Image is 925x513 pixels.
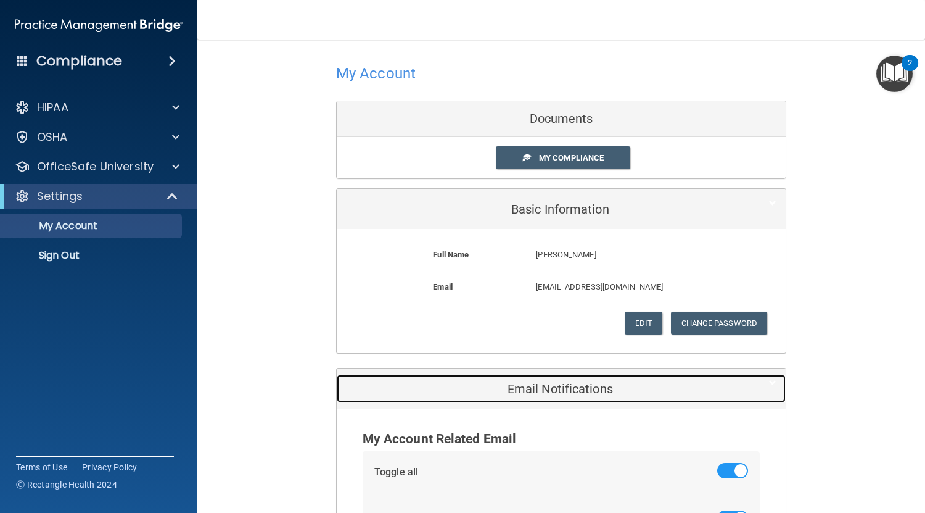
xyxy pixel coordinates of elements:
[712,425,910,475] iframe: Drift Widget Chat Controller
[36,52,122,70] h4: Compliance
[908,63,912,79] div: 2
[363,427,760,451] div: My Account Related Email
[536,248,723,262] p: [PERSON_NAME]
[433,250,469,259] b: Full Name
[346,382,739,396] h5: Email Notifications
[16,478,117,491] span: Ⓒ Rectangle Health 2024
[15,100,179,115] a: HIPAA
[625,312,662,335] button: Edit
[8,220,176,232] p: My Account
[37,159,154,174] p: OfficeSafe University
[336,65,416,81] h4: My Account
[15,130,179,144] a: OSHA
[8,249,176,262] p: Sign Out
[536,280,723,294] p: [EMAIL_ADDRESS][DOMAIN_NAME]
[37,189,83,204] p: Settings
[671,312,768,335] button: Change Password
[876,56,913,92] button: Open Resource Center, 2 new notifications
[433,282,453,291] b: Email
[15,13,183,38] img: PMB logo
[37,130,68,144] p: OSHA
[37,100,68,115] p: HIPAA
[346,375,776,402] a: Email Notifications
[82,461,138,473] a: Privacy Policy
[346,202,739,216] h5: Basic Information
[16,461,67,473] a: Terms of Use
[15,189,179,204] a: Settings
[346,195,776,223] a: Basic Information
[539,153,604,162] span: My Compliance
[337,101,786,137] div: Documents
[15,159,179,174] a: OfficeSafe University
[374,463,418,482] div: Toggle all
